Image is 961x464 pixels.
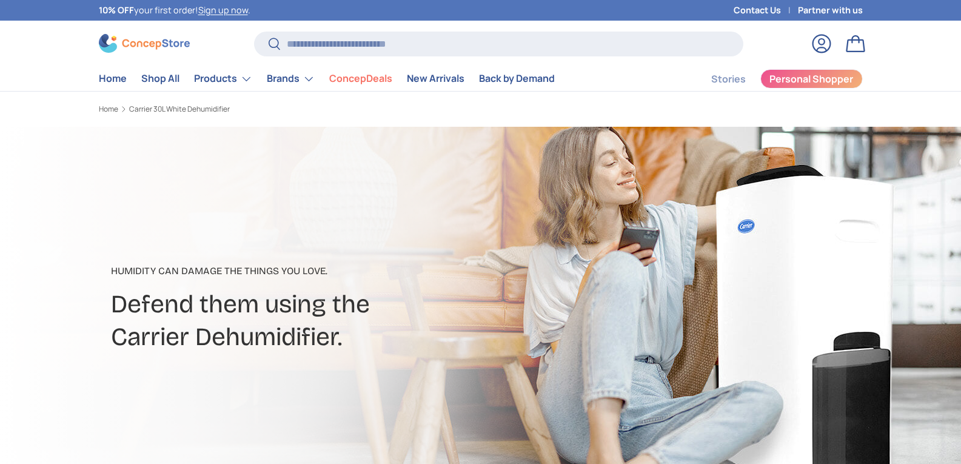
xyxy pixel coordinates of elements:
a: Brands [267,67,315,91]
a: Partner with us [798,4,863,17]
a: New Arrivals [407,67,464,90]
nav: Primary [99,67,555,91]
a: ConcepDeals [329,67,392,90]
h2: Defend them using the Carrier Dehumidifier. [111,288,577,354]
a: Products [194,67,252,91]
a: Carrier 30L White Dehumidifier [129,106,230,113]
nav: Secondary [682,67,863,91]
strong: 10% OFF [99,4,134,16]
p: your first order! . [99,4,250,17]
a: Sign up now [198,4,248,16]
a: Shop All [141,67,179,90]
a: Home [99,67,127,90]
summary: Brands [260,67,322,91]
a: Personal Shopper [760,69,863,89]
summary: Products [187,67,260,91]
a: Contact Us [734,4,798,17]
img: ConcepStore [99,34,190,53]
a: Back by Demand [479,67,555,90]
span: Personal Shopper [769,74,853,84]
nav: Breadcrumbs [99,104,504,115]
a: Stories [711,67,746,91]
p: Humidity can damage the things you love. [111,264,577,278]
a: Home [99,106,118,113]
